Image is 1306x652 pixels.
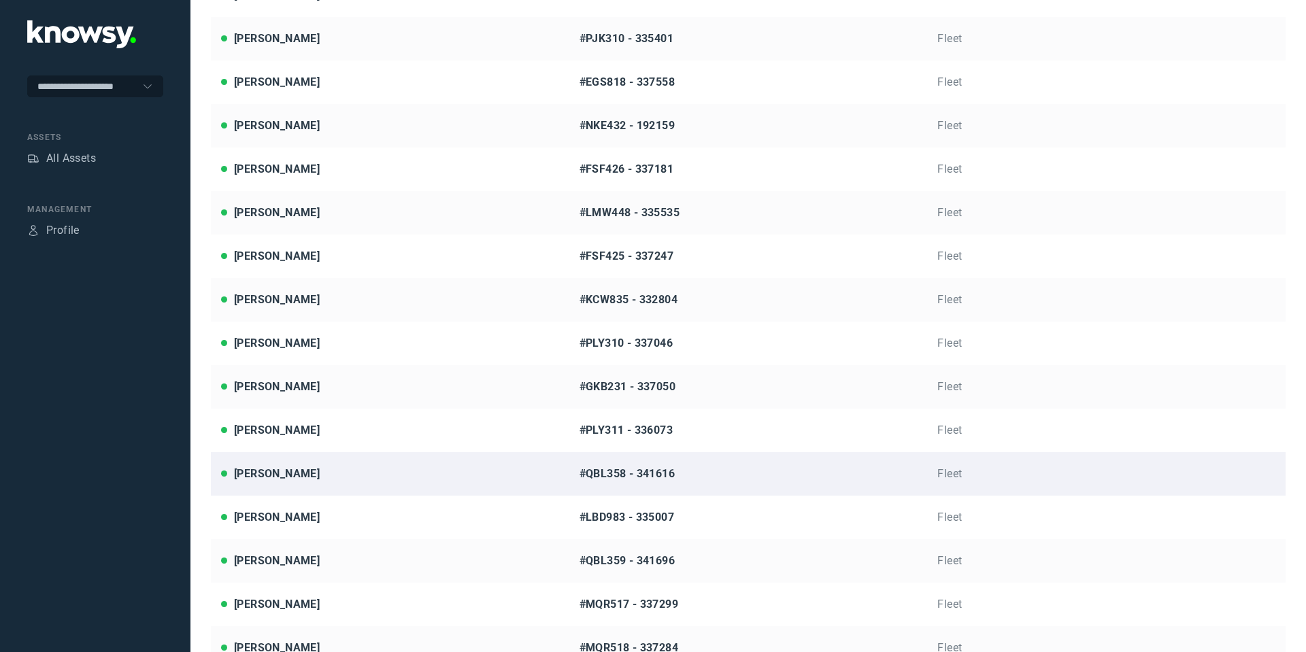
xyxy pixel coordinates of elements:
a: [PERSON_NAME]#MQR517 - 337299Fleet [211,583,1286,626]
a: [PERSON_NAME]#PLY311 - 336073Fleet [211,409,1286,452]
div: #PJK310 - 335401 [580,31,918,47]
a: [PERSON_NAME]#NKE432 - 192159Fleet [211,104,1286,148]
div: Assets [27,131,163,143]
div: Fleet [937,161,1275,177]
a: ProfileProfile [27,222,80,239]
div: #LMW448 - 335535 [580,205,918,221]
div: Fleet [937,466,1275,482]
a: [PERSON_NAME]#KCW835 - 332804Fleet [211,278,1286,322]
div: Fleet [937,118,1275,134]
a: [PERSON_NAME]#FSF426 - 337181Fleet [211,148,1286,191]
div: Fleet [937,596,1275,613]
div: Fleet [937,379,1275,395]
div: [PERSON_NAME] [234,553,320,569]
div: [PERSON_NAME] [234,31,320,47]
div: Profile [27,224,39,237]
div: Fleet [937,205,1275,221]
a: [PERSON_NAME]#PLY310 - 337046Fleet [211,322,1286,365]
div: [PERSON_NAME] [234,509,320,526]
div: Fleet [937,248,1275,264]
div: #MQR517 - 337299 [580,596,918,613]
div: [PERSON_NAME] [234,335,320,351]
div: [PERSON_NAME] [234,422,320,439]
a: [PERSON_NAME]#QBL358 - 341616Fleet [211,452,1286,496]
a: [PERSON_NAME]#PJK310 - 335401Fleet [211,17,1286,61]
div: Fleet [937,422,1275,439]
img: Application Logo [27,20,136,48]
div: [PERSON_NAME] [234,74,320,90]
div: [PERSON_NAME] [234,118,320,134]
div: [PERSON_NAME] [234,466,320,482]
div: Fleet [937,553,1275,569]
div: #PLY310 - 337046 [580,335,918,351]
div: Profile [46,222,80,239]
div: [PERSON_NAME] [234,248,320,264]
div: [PERSON_NAME] [234,379,320,395]
div: #GKB231 - 337050 [580,379,918,395]
div: Management [27,203,163,216]
div: #QBL359 - 341696 [580,553,918,569]
div: Assets [27,152,39,165]
div: Fleet [937,31,1275,47]
div: #PLY311 - 336073 [580,422,918,439]
div: #FSF425 - 337247 [580,248,918,264]
div: #EGS818 - 337558 [580,74,918,90]
div: Fleet [937,292,1275,308]
a: [PERSON_NAME]#FSF425 - 337247Fleet [211,235,1286,278]
div: #FSF426 - 337181 [580,161,918,177]
div: Fleet [937,335,1275,351]
a: [PERSON_NAME]#LMW448 - 335535Fleet [211,191,1286,235]
div: #QBL358 - 341616 [580,466,918,482]
a: [PERSON_NAME]#GKB231 - 337050Fleet [211,365,1286,409]
div: Fleet [937,509,1275,526]
div: [PERSON_NAME] [234,161,320,177]
a: [PERSON_NAME]#LBD983 - 335007Fleet [211,496,1286,539]
a: AssetsAll Assets [27,150,96,167]
div: Fleet [937,74,1275,90]
div: All Assets [46,150,96,167]
a: [PERSON_NAME]#EGS818 - 337558Fleet [211,61,1286,104]
div: #NKE432 - 192159 [580,118,918,134]
div: #LBD983 - 335007 [580,509,918,526]
a: [PERSON_NAME]#QBL359 - 341696Fleet [211,539,1286,583]
div: [PERSON_NAME] [234,205,320,221]
div: [PERSON_NAME] [234,596,320,613]
div: [PERSON_NAME] [234,292,320,308]
div: #KCW835 - 332804 [580,292,918,308]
